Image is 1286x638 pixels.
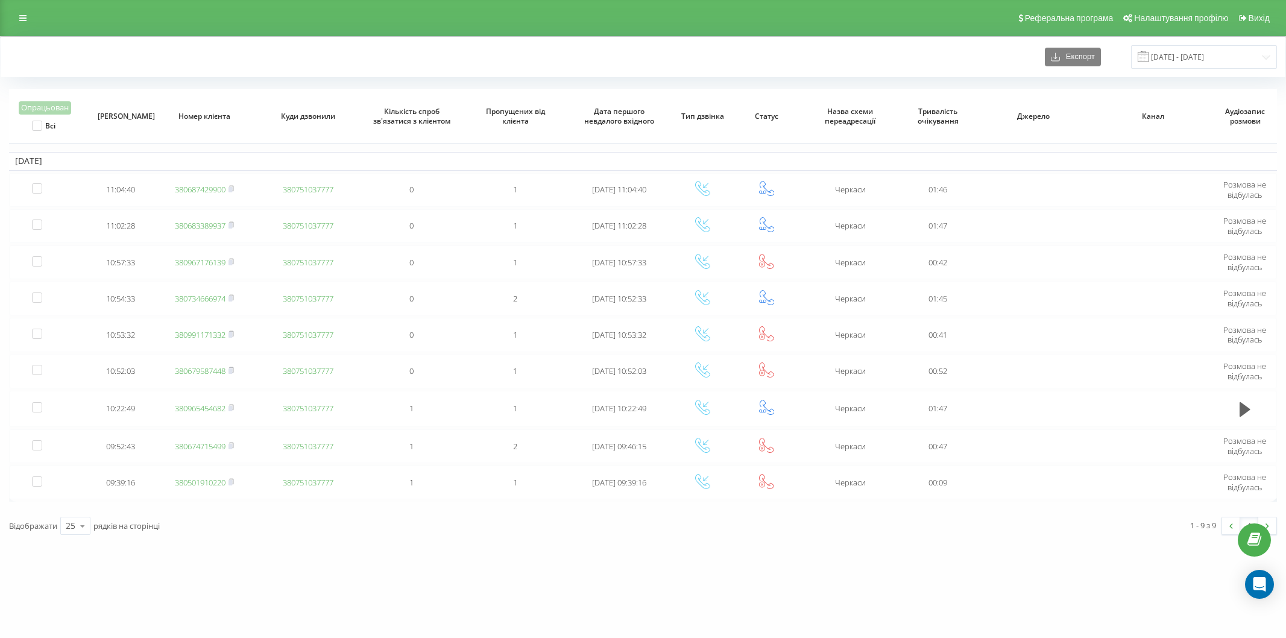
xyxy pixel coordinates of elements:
[283,220,333,231] a: 380751037777
[9,152,1277,170] td: [DATE]
[283,257,333,268] a: 380751037777
[1223,472,1266,493] span: Розмова не відбулась
[911,107,965,125] span: Тривалість очікування
[1045,48,1101,66] button: Експорт
[798,355,902,388] td: Черкаси
[267,112,350,121] span: Куди дзвонили
[175,403,225,414] a: 380965454682
[89,318,153,352] td: 10:53:32
[798,245,902,279] td: Черкаси
[513,184,517,195] span: 1
[409,441,414,452] span: 1
[409,257,414,268] span: 0
[592,184,646,195] span: [DATE] 11:04:40
[89,355,153,388] td: 10:52:03
[592,403,646,414] span: [DATE] 10:22:49
[1240,517,1258,534] a: 1
[283,329,333,340] a: 380751037777
[985,112,1082,121] span: Джерело
[1245,570,1274,599] div: Open Intercom Messenger
[175,184,225,195] a: 380687429900
[592,257,646,268] span: [DATE] 10:57:33
[798,282,902,315] td: Черкаси
[798,466,902,499] td: Черкаси
[592,365,646,376] span: [DATE] 10:52:03
[175,329,225,340] a: 380991171332
[513,365,517,376] span: 1
[592,441,646,452] span: [DATE] 09:46:15
[798,318,902,352] td: Черкаси
[902,429,974,463] td: 00:47
[902,318,974,352] td: 00:41
[902,173,974,207] td: 01:46
[1223,324,1266,346] span: Розмова не відбулась
[513,293,517,304] span: 2
[409,365,414,376] span: 0
[89,173,153,207] td: 11:04:40
[902,282,974,315] td: 01:45
[175,441,225,452] a: 380674715499
[283,184,333,195] a: 380751037777
[1223,179,1266,200] span: Розмова не відбулась
[1223,435,1266,456] span: Розмова не відбулась
[513,257,517,268] span: 1
[902,466,974,499] td: 00:09
[902,245,974,279] td: 00:42
[578,107,660,125] span: Дата першого невдалого вхідного
[89,209,153,243] td: 11:02:28
[9,520,57,531] span: Відображати
[409,329,414,340] span: 0
[592,329,646,340] span: [DATE] 10:53:32
[1190,519,1216,531] div: 1 - 9 з 9
[513,329,517,340] span: 1
[1105,112,1202,121] span: Канал
[175,365,225,376] a: 380679587448
[89,429,153,463] td: 09:52:43
[513,403,517,414] span: 1
[409,220,414,231] span: 0
[89,391,153,427] td: 10:22:49
[902,391,974,427] td: 01:47
[175,220,225,231] a: 380683389937
[1060,52,1095,62] span: Експорт
[1134,13,1228,23] span: Налаштування профілю
[592,293,646,304] span: [DATE] 10:52:33
[513,441,517,452] span: 2
[283,365,333,376] a: 380751037777
[679,112,726,121] span: Тип дзвінка
[1223,215,1266,236] span: Розмова не відбулась
[283,293,333,304] a: 380751037777
[283,477,333,488] a: 380751037777
[513,477,517,488] span: 1
[89,466,153,499] td: 09:39:16
[409,293,414,304] span: 0
[409,477,414,488] span: 1
[902,355,974,388] td: 00:52
[902,209,974,243] td: 01:47
[66,520,75,532] div: 25
[1223,288,1266,309] span: Розмова не відбулась
[592,477,646,488] span: [DATE] 09:39:16
[409,184,414,195] span: 0
[32,121,55,131] label: Всі
[283,441,333,452] a: 380751037777
[371,107,453,125] span: Кількість спроб зв'язатися з клієнтом
[89,282,153,315] td: 10:54:33
[1223,361,1266,382] span: Розмова не відбулась
[1249,13,1270,23] span: Вихід
[798,391,902,427] td: Черкаси
[513,220,517,231] span: 1
[175,293,225,304] a: 380734666974
[163,112,246,121] span: Номер клієнта
[474,107,556,125] span: Пропущених від клієнта
[592,220,646,231] span: [DATE] 11:02:28
[1221,107,1268,125] span: Аудіозапис розмови
[743,112,790,121] span: Статус
[798,429,902,463] td: Черкаси
[798,209,902,243] td: Черкаси
[283,403,333,414] a: 380751037777
[1025,13,1114,23] span: Реферальна програма
[93,520,160,531] span: рядків на сторінці
[89,245,153,279] td: 10:57:33
[409,403,414,414] span: 1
